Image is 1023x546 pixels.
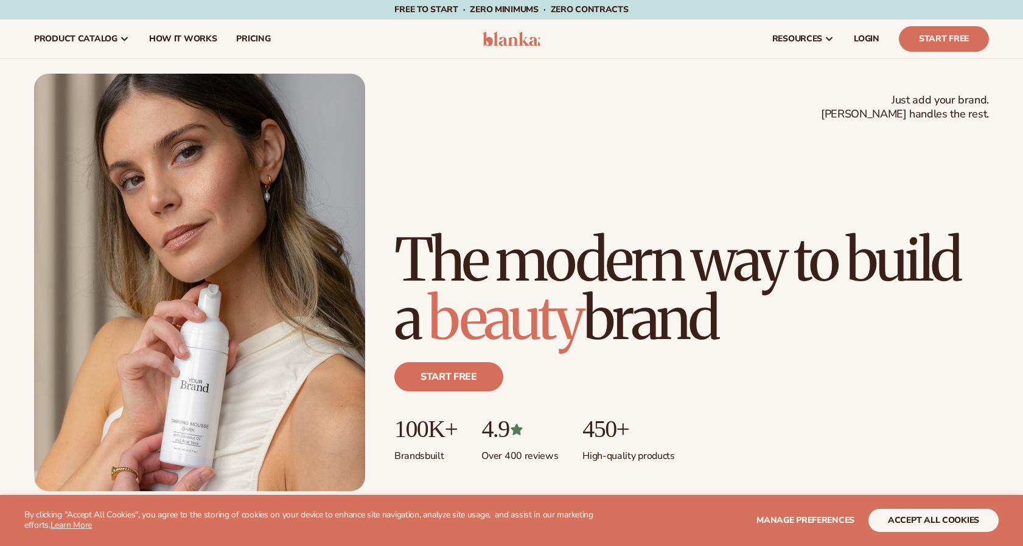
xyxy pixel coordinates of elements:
[868,509,999,532] button: accept all cookies
[582,443,674,463] p: High-quality products
[772,34,822,44] span: resources
[821,93,989,122] span: Just add your brand. [PERSON_NAME] handles the rest.
[394,362,503,391] a: Start free
[139,19,227,58] a: How It Works
[226,19,280,58] a: pricing
[481,443,558,463] p: Over 400 reviews
[899,26,989,52] a: Start Free
[854,34,879,44] span: LOGIN
[394,231,989,348] h1: The modern way to build a brand
[149,34,217,44] span: How It Works
[481,416,558,443] p: 4.9
[394,4,628,15] span: Free to start · ZERO minimums · ZERO contracts
[844,19,889,58] a: LOGIN
[394,443,457,463] p: Brands built
[24,510,597,531] p: By clicking "Accept All Cookies", you agree to the storing of cookies on your device to enhance s...
[24,19,139,58] a: product catalog
[236,34,270,44] span: pricing
[34,34,117,44] span: product catalog
[756,509,854,532] button: Manage preferences
[756,514,854,526] span: Manage preferences
[582,416,674,443] p: 450+
[34,74,365,491] img: Female holding tanning mousse.
[428,282,582,355] span: beauty
[394,416,457,443] p: 100K+
[483,32,540,46] img: logo
[763,19,844,58] a: resources
[51,519,92,531] a: Learn More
